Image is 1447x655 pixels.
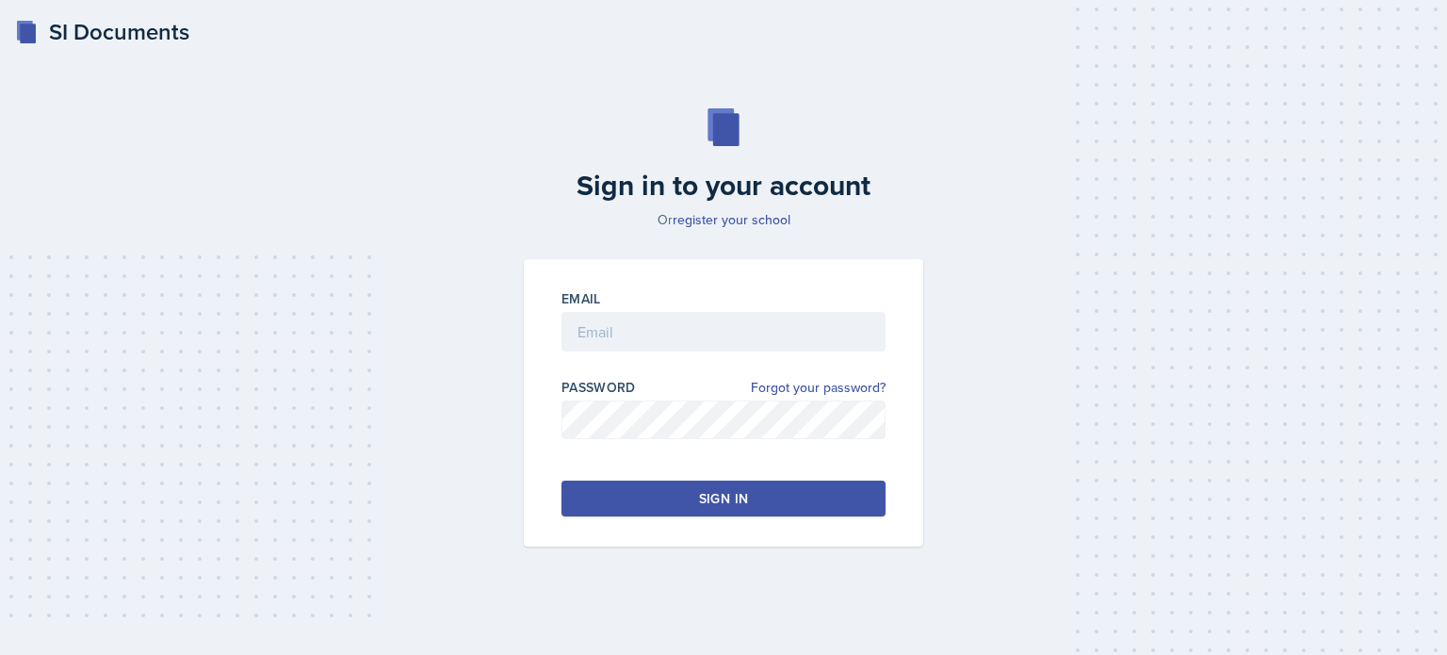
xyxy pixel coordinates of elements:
[512,210,935,229] p: Or
[673,210,790,229] a: register your school
[561,312,886,352] input: Email
[561,481,886,516] button: Sign in
[15,15,189,49] a: SI Documents
[751,378,886,398] a: Forgot your password?
[699,489,748,508] div: Sign in
[561,378,636,397] label: Password
[512,169,935,203] h2: Sign in to your account
[561,289,601,308] label: Email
